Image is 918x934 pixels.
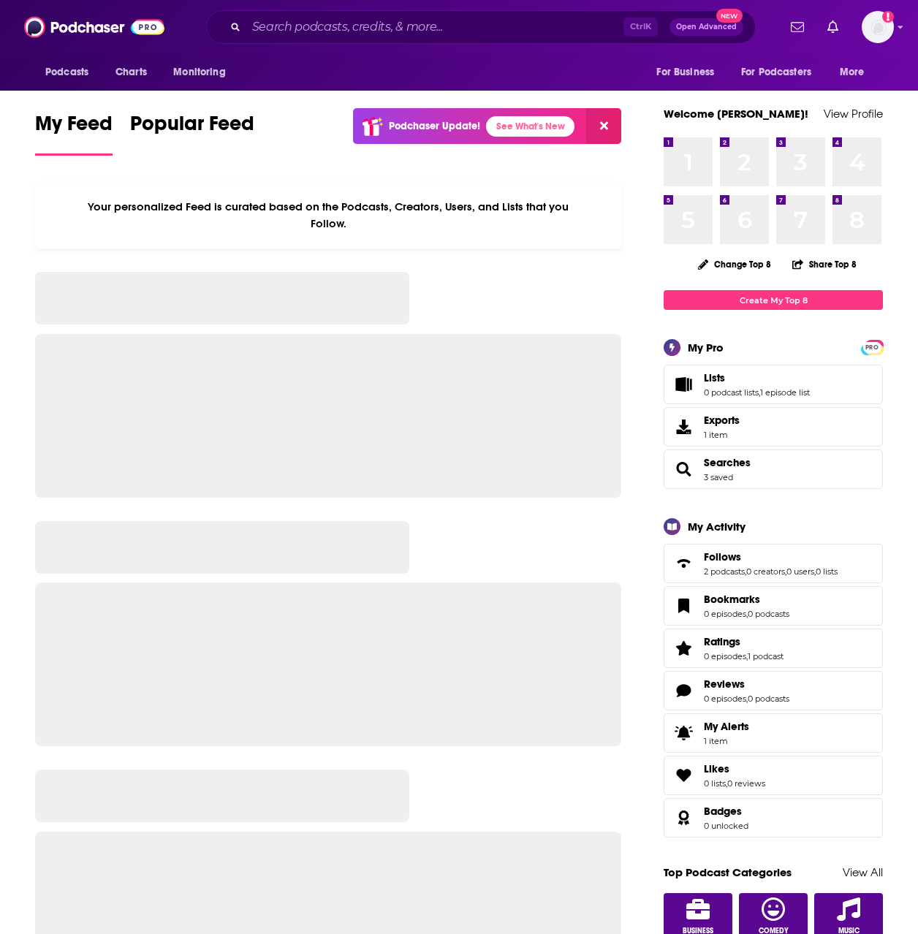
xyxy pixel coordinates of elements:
span: Likes [704,762,729,775]
span: Searches [664,449,883,489]
span: Exports [704,414,740,427]
button: open menu [646,58,732,86]
svg: Add a profile image [882,11,894,23]
a: 0 episodes [704,609,746,619]
a: Welcome [PERSON_NAME]! [664,107,808,121]
a: Ratings [704,635,784,648]
button: open menu [732,58,832,86]
span: My Alerts [704,720,749,733]
button: Show profile menu [862,11,894,43]
a: 0 podcast lists [704,387,759,398]
a: 0 episodes [704,694,746,704]
a: 2 podcasts [704,566,745,577]
button: Open AdvancedNew [669,18,743,36]
a: PRO [863,341,881,352]
span: , [785,566,786,577]
a: Searches [704,456,751,469]
a: Reviews [704,677,789,691]
a: See What's New [486,116,574,137]
a: Popular Feed [130,111,254,156]
a: Lists [669,374,698,395]
span: My Alerts [669,723,698,743]
div: Search podcasts, credits, & more... [206,10,756,44]
span: , [759,387,760,398]
span: Podcasts [45,62,88,83]
span: Charts [115,62,147,83]
span: 1 item [704,736,749,746]
button: open menu [35,58,107,86]
a: 3 saved [704,472,733,482]
a: Badges [704,805,748,818]
button: open menu [163,58,244,86]
span: New [716,9,743,23]
span: Badges [704,805,742,818]
a: 1 episode list [760,387,810,398]
a: Badges [669,808,698,828]
button: open menu [830,58,883,86]
a: Bookmarks [704,593,789,606]
a: Show notifications dropdown [785,15,810,39]
span: Bookmarks [664,586,883,626]
span: More [840,62,865,83]
a: Follows [669,553,698,574]
a: My Alerts [664,713,883,753]
a: Ratings [669,638,698,658]
span: Lists [704,371,725,384]
a: Exports [664,407,883,447]
span: Bookmarks [704,593,760,606]
span: , [814,566,816,577]
span: Monitoring [173,62,225,83]
a: My Feed [35,111,113,156]
a: 0 reviews [727,778,765,789]
input: Search podcasts, credits, & more... [246,15,623,39]
a: Reviews [669,680,698,701]
a: 0 episodes [704,651,746,661]
span: 1 item [704,430,740,440]
a: Follows [704,550,838,563]
a: Lists [704,371,810,384]
a: 1 podcast [748,651,784,661]
span: Open Advanced [676,23,737,31]
a: Likes [669,765,698,786]
span: , [745,566,746,577]
a: 0 creators [746,566,785,577]
div: My Activity [688,520,746,534]
span: , [726,778,727,789]
span: My Feed [35,111,113,145]
div: Your personalized Feed is curated based on the Podcasts, Creators, Users, and Lists that you Follow. [35,182,621,248]
span: Badges [664,798,883,838]
span: Lists [664,365,883,404]
span: Follows [664,544,883,583]
a: 0 unlocked [704,821,748,831]
a: 0 lists [704,778,726,789]
img: User Profile [862,11,894,43]
a: Top Podcast Categories [664,865,792,879]
span: Likes [664,756,883,795]
span: Follows [704,550,741,563]
span: PRO [863,342,881,353]
a: 0 podcasts [748,609,789,619]
a: 0 lists [816,566,838,577]
a: View All [843,865,883,879]
span: Exports [669,417,698,437]
span: , [746,651,748,661]
span: For Podcasters [741,62,811,83]
a: Likes [704,762,765,775]
a: Show notifications dropdown [822,15,844,39]
span: Ctrl K [623,18,658,37]
p: Podchaser Update! [389,120,480,132]
a: 0 podcasts [748,694,789,704]
a: View Profile [824,107,883,121]
span: Logged in as Ashley_Beenen [862,11,894,43]
a: Bookmarks [669,596,698,616]
a: 0 users [786,566,814,577]
a: Create My Top 8 [664,290,883,310]
img: Podchaser - Follow, Share and Rate Podcasts [24,13,164,41]
span: Reviews [664,671,883,710]
span: Ratings [664,629,883,668]
button: Change Top 8 [689,255,780,273]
